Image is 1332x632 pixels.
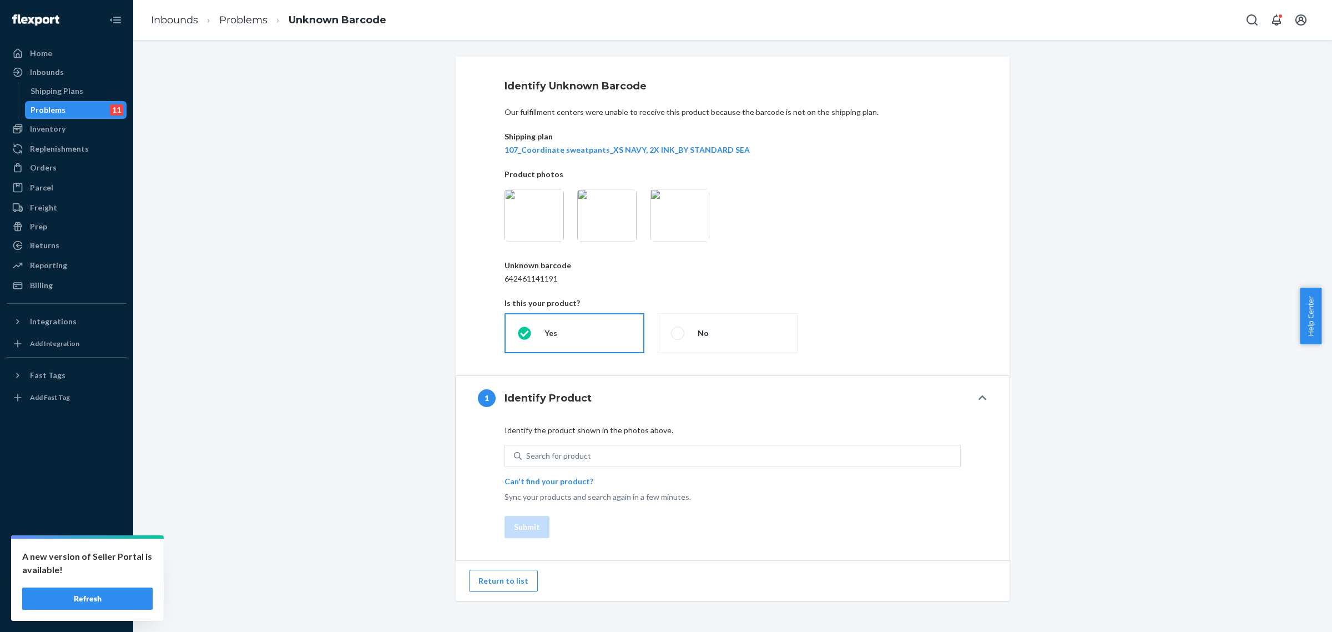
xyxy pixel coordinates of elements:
p: A new version of Seller Portal is available! [22,550,153,576]
a: Freight [7,199,127,217]
a: Problems11 [25,101,127,119]
button: Submit [504,516,549,538]
a: Unknown Barcode [289,14,386,26]
p: Identify the product shown in the photos above. [504,425,961,436]
div: Billing [30,280,53,291]
div: Freight [30,202,57,213]
ol: breadcrumbs [142,4,395,37]
button: Return to list [469,570,538,592]
div: Prep [30,221,47,232]
div: 11 [110,104,123,116]
p: Unknown barcode [504,260,961,271]
a: Problems [219,14,268,26]
button: Refresh [22,588,153,610]
a: Orders [7,159,127,177]
div: Parcel [30,182,53,193]
a: Settings [7,544,127,562]
a: Reporting [7,257,127,274]
button: Open Search Box [1241,9,1263,31]
div: Problems [31,104,65,116]
a: Inventory [7,120,127,138]
button: Integrations [7,313,127,330]
a: Add Fast Tag [7,389,127,407]
button: Talk to Support [7,563,127,581]
img: d915cd33-0773-474c-a4ff-6c46fcccf70e.jpg [577,189,637,242]
button: Fast Tags [7,367,127,384]
p: Is this your product? [504,298,961,309]
div: Add Integration [30,339,79,348]
button: Help Center [1300,288,1321,344]
a: Prep [7,218,127,235]
div: Inbounds [30,67,64,78]
div: Returns [30,240,59,251]
p: 642461141191 [504,273,961,284]
a: Returns [7,237,127,254]
div: 1 [478,389,496,407]
img: Flexport logo [12,14,59,26]
h1: Identify Unknown Barcode [504,79,961,93]
div: Search for product [526,450,591,462]
div: Add Fast Tag [30,393,70,402]
button: Can't find your product? [504,476,593,487]
button: Open notifications [1265,9,1288,31]
p: Shipping plan [504,131,961,142]
div: Integrations [30,316,77,327]
img: 6f346921-fbe3-4604-aeae-275bf9c4d95f.jpg [504,189,564,242]
a: Billing [7,277,127,294]
a: Help Center [7,582,127,600]
a: Replenishments [7,140,127,158]
p: Our fulfillment centers were unable to receive this product because the barcode is not on the shi... [504,107,961,118]
div: Home [30,48,52,59]
a: Inbounds [7,63,127,81]
div: Inventory [30,123,65,134]
div: Yes [544,328,557,339]
div: No [698,328,709,339]
iframe: Find more information here [1124,314,1332,632]
div: Reporting [30,260,67,271]
div: Replenishments [30,143,89,154]
div: Orders [30,162,57,173]
div: Fast Tags [30,370,65,381]
h4: Identify Product [504,391,592,405]
a: Add Integration [7,335,127,353]
div: Shipping Plans [31,86,83,97]
a: Inbounds [151,14,198,26]
p: Sync your products and search again in a few minutes. [504,491,961,503]
a: 107_Coordinate sweatpants_XS NAVY, 2X INK_BY STANDARD SEA [504,144,961,156]
a: Home [7,44,127,62]
button: Close Navigation [104,9,127,31]
button: Give Feedback [7,601,127,619]
button: Open account menu [1290,9,1312,31]
img: 5e75672c-b189-4ff3-9cb8-4ff82ae826a4.jpg [650,189,709,242]
p: Product photos [504,169,961,180]
a: Shipping Plans [25,82,127,100]
button: 1Identify Product [456,376,1010,420]
a: Parcel [7,179,127,197]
